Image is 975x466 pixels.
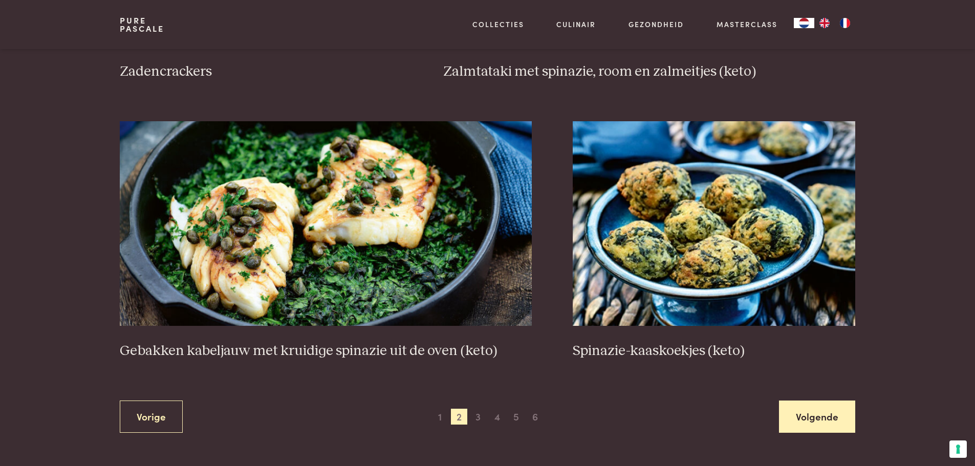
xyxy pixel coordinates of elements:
[794,18,814,28] a: NL
[949,440,967,458] button: Uw voorkeuren voor toestemming voor trackingtechnologieën
[835,18,855,28] a: FR
[814,18,835,28] a: EN
[814,18,855,28] ul: Language list
[432,409,448,425] span: 1
[779,401,855,433] a: Volgende
[443,63,855,81] h3: Zalmtataki met spinazie, room en zalmeitjes (keto)
[489,409,505,425] span: 4
[120,121,532,326] img: Gebakken kabeljauw met kruidige spinazie uit de oven (keto)
[573,121,855,360] a: Spinazie-kaaskoekjes (keto) Spinazie-kaaskoekjes (keto)
[629,19,684,30] a: Gezondheid
[120,121,532,360] a: Gebakken kabeljauw met kruidige spinazie uit de oven (keto) Gebakken kabeljauw met kruidige spina...
[556,19,596,30] a: Culinair
[120,63,402,81] h3: Zadencrackers
[120,401,183,433] a: Vorige
[120,342,532,360] h3: Gebakken kabeljauw met kruidige spinazie uit de oven (keto)
[527,409,544,425] span: 6
[470,409,486,425] span: 3
[717,19,777,30] a: Masterclass
[472,19,524,30] a: Collecties
[120,16,164,33] a: PurePascale
[451,409,467,425] span: 2
[573,342,855,360] h3: Spinazie-kaaskoekjes (keto)
[794,18,855,28] aside: Language selected: Nederlands
[508,409,524,425] span: 5
[573,121,855,326] img: Spinazie-kaaskoekjes (keto)
[794,18,814,28] div: Language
